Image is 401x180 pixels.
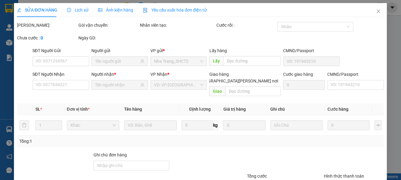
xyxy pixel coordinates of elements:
[67,8,71,12] span: clock-circle
[41,35,43,40] b: 0
[216,22,277,28] div: Cước rồi :
[270,120,323,130] input: Ghi Chú
[283,56,340,66] input: VD: 191943210
[143,8,148,13] img: icon
[94,161,169,170] input: Ghi chú đơn hàng
[67,8,89,12] span: Lịch sử
[32,47,89,54] div: SĐT Người Gửi
[327,71,384,78] div: CMND/Passport
[327,107,348,112] span: Cước hàng
[327,120,370,130] input: 0
[91,47,148,54] div: Người gửi
[78,22,139,28] div: Gói vận chuyển:
[95,82,139,88] input: Tên người nhận
[324,174,364,178] label: Hình thức thanh toán
[283,80,325,90] input: Cước giao hàng
[17,22,77,28] div: [PERSON_NAME]:
[209,48,227,53] span: Lấy hàng
[67,107,90,112] span: Đơn vị tính
[140,59,144,63] span: user
[223,107,246,112] span: Giá trị hàng
[140,22,215,28] div: Nhân viên tạo:
[189,107,211,112] span: Định lượng
[98,8,133,12] span: Ảnh kiện hàng
[150,47,207,54] div: VP gửi
[376,9,381,14] span: close
[17,8,57,12] span: SỬA ĐƠN HÀNG
[19,120,29,130] button: delete
[17,35,77,41] div: Chưa cước :
[209,86,225,96] span: Giao
[124,120,177,130] input: VD: Bàn, Ghế
[150,72,167,77] span: VP Nhận
[268,103,325,115] th: Ghi chú
[35,107,40,112] span: SL
[223,120,265,130] input: 0
[223,56,281,66] input: Dọc đường
[71,121,116,130] span: Khác
[212,120,219,130] span: kg
[143,8,207,12] span: Yêu cầu xuất hóa đơn điện tử
[124,107,142,112] span: Tên hàng
[98,8,103,12] span: picture
[225,86,281,96] input: Dọc đường
[209,72,229,77] span: Giao hàng
[91,71,148,78] div: Người nhận
[78,35,139,41] div: Ngày GD:
[95,58,139,65] input: Tên người gửi
[196,78,281,84] span: [GEOGRAPHIC_DATA][PERSON_NAME] nơi
[140,83,144,87] span: user
[154,57,203,66] span: Nha Trang_3HCT2
[17,8,21,12] span: edit
[32,71,89,78] div: SĐT Người Nhận
[283,72,313,77] label: Cước giao hàng
[375,120,382,130] button: plus
[283,47,340,54] div: CMND/Passport
[94,152,127,157] label: Ghi chú đơn hàng
[370,3,387,20] button: Close
[19,138,155,145] div: Tổng: 1
[247,174,267,178] span: Tổng cước
[209,56,223,66] span: Lấy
